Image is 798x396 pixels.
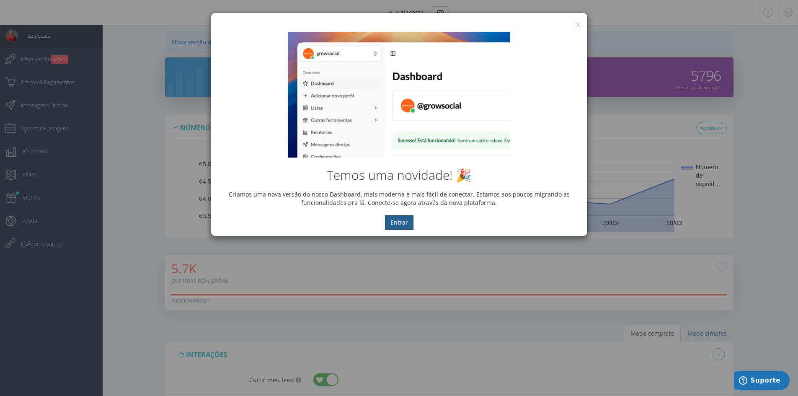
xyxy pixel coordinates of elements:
h2: Temos uma novidade! 🎉 [217,168,581,182]
iframe: Abre um widget para que você possa encontrar mais informações [734,371,790,392]
img: New Dashboard [288,32,510,158]
p: Criamos uma nova versão do nosso Dashboard, mais moderna e mais fácil de conectar. Estamos aos po... [217,190,581,207]
button: × [575,19,581,30]
button: Entrar [385,215,413,230]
